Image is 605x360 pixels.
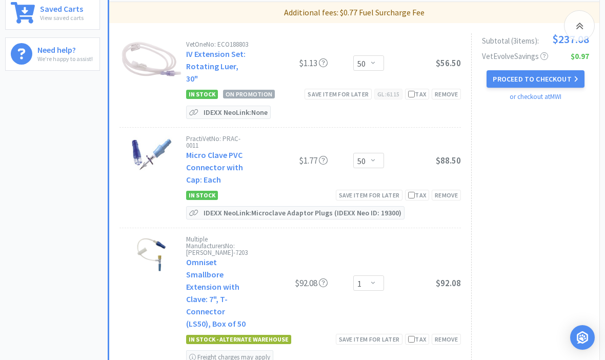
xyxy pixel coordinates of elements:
img: 0868fd9aad2b41428258f24c697c332e_473744.png [135,236,168,272]
span: VetEvolve Savings [482,52,548,60]
div: $1.77 [251,154,328,167]
a: or checkout at MWI [510,92,561,101]
span: $88.50 [436,155,461,166]
img: df0a14e39e544330adb82e10b320975a_2544.png [131,135,172,171]
div: Remove [432,190,461,201]
div: Multiple Manufacturers No: [PERSON_NAME]-7203 [186,236,251,256]
span: In Stock [186,191,218,200]
a: Omniset Smallbore Extension with Clave: 7", T-Connector (LS50), Box of 50 [186,257,246,329]
div: $92.08 [251,277,328,289]
span: On Promotion [223,90,275,98]
a: Micro Clave PVC Connector with Cap: Each [186,150,243,185]
div: Tax [408,334,426,344]
img: 317853b37c4249139537bf459934d33b_298000.png [121,41,182,77]
p: View saved carts [40,13,84,23]
p: We're happy to assist! [37,54,93,64]
div: $1.13 [251,57,328,69]
div: VetOne No: ECO188803 [186,41,251,48]
span: $237.08 [552,33,589,45]
div: Save item for later [336,334,403,345]
h6: Need help? [37,43,93,54]
div: GL: 6115 [374,89,402,99]
span: In Stock - Alternate Warehouse [186,335,291,344]
div: Tax [408,190,426,200]
span: $56.50 [436,57,461,69]
span: $92.08 [436,277,461,289]
p: IDEXX Neo Link: Microclave Adaptor Plugs (IDEXX Neo ID: 19300) [201,207,404,219]
span: In Stock [186,90,218,99]
div: Remove [432,89,461,99]
h6: Saved Carts [40,2,84,13]
div: PractiVet No: PRAC-0011 [186,135,251,149]
div: Tax [408,89,426,99]
p: IDEXX Neo Link: None [201,106,270,118]
a: IV Extension Set: Rotating Luer, 30" [186,49,246,84]
p: Additional fees: $0.77 Fuel Surcharge Fee [113,6,595,19]
span: $0.97 [571,52,589,60]
button: Proceed to Checkout [487,70,584,88]
div: Remove [432,334,461,345]
div: Subtotal ( 3 item s ): [482,33,589,45]
div: Save item for later [336,190,403,201]
div: Save item for later [305,89,372,99]
div: Open Intercom Messenger [570,325,595,350]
